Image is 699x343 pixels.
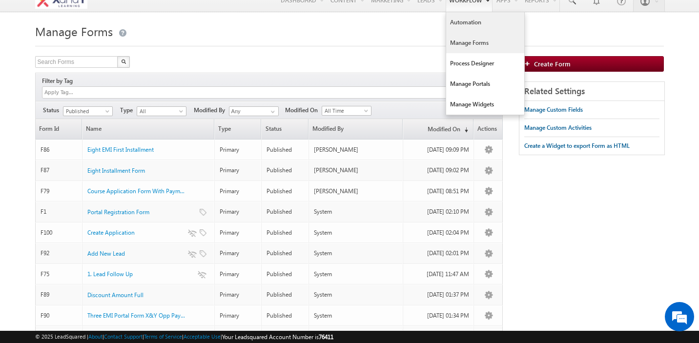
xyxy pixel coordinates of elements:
div: [PERSON_NAME] [314,187,398,196]
span: 76411 [319,333,333,341]
a: All [137,106,186,116]
a: 1. Lead Follow Up [87,270,133,279]
span: (sorted descending) [460,126,468,134]
div: Primary [220,270,257,279]
a: Eight EMI First Installment [87,145,154,154]
a: Manage Custom Fields [524,101,583,119]
div: Manage Custom Fields [524,105,583,114]
div: [PERSON_NAME] [314,166,398,175]
span: 1. Lead Follow Up [87,270,133,278]
div: Primary [220,187,257,196]
div: System [314,290,398,299]
a: Contact Support [104,333,143,340]
div: F86 [41,145,78,154]
div: Published [267,187,304,196]
div: System [314,311,398,320]
span: Portal Registration Form [87,208,149,216]
div: Manage Custom Activities [524,123,592,132]
div: F1 [41,207,78,216]
span: All [137,107,184,116]
a: Show All Items [266,107,278,117]
a: Process Designer [446,53,524,74]
span: Three EMI Portal Form X&Y Opp Payments [87,312,196,319]
span: Published [63,107,110,116]
span: Create Form [534,60,571,68]
span: All Time [322,106,369,115]
span: Actions [474,119,502,139]
a: Create Application [87,228,135,237]
span: Status [43,106,63,115]
a: Eight Installment Form [87,166,145,175]
span: Course Application Form With Payment V -... [87,187,202,195]
div: [DATE] 01:37 PM [408,290,469,299]
span: Status [262,119,308,139]
input: Type to Search [229,106,279,116]
a: Modified By [309,119,402,139]
span: Type [120,106,137,115]
div: System [314,270,398,279]
a: Published [63,106,113,116]
a: Course Application Form With Payment V -... [87,187,185,196]
img: Search [121,59,126,64]
div: Published [267,249,304,258]
div: System [314,249,398,258]
a: Terms of Service [144,333,182,340]
div: [DATE] 01:34 PM [408,311,469,320]
a: Discount Amount Full [87,291,144,300]
div: Primary [220,249,257,258]
a: Three EMI Portal Form X&Y Opp Payments [87,311,185,320]
img: add_icon.png [524,61,534,66]
a: Manage Widgets [446,94,524,115]
span: Eight EMI First Installment [87,146,154,153]
a: Name [82,119,214,139]
div: Primary [220,207,257,216]
span: Discount Amount Full [87,291,144,299]
div: Published [267,311,304,320]
div: F87 [41,166,78,175]
img: tag-outline.png [200,229,206,236]
a: Portal Registration Form [87,208,149,217]
div: Primary [220,228,257,237]
a: Manage Custom Activities [524,119,592,137]
div: Published [267,270,304,279]
div: System [314,228,398,237]
div: Published [267,145,304,154]
div: Primary [220,311,257,320]
div: F92 [41,249,78,258]
a: Manage Portals [446,74,524,94]
div: [DATE] 02:04 PM [408,228,469,237]
div: F79 [41,187,78,196]
div: [DATE] 08:51 PM [408,187,469,196]
div: Primary [220,145,257,154]
span: © 2025 LeadSquared | | | | | [35,332,333,342]
div: Filter by Tag [42,76,76,86]
div: Create a Widget to export Form as HTML [524,141,630,150]
a: Modified On(sorted descending) [403,119,473,139]
span: Manage Forms [35,23,113,39]
a: About [88,333,103,340]
div: F90 [41,311,78,320]
div: Primary [220,166,257,175]
div: [DATE] 11:47 AM [408,270,469,279]
a: All Time [322,106,371,116]
img: tag-outline.png [200,209,206,216]
span: Create Application [87,229,135,236]
img: tag-outline.png [200,250,206,257]
a: Create a Widget to export Form as HTML [524,137,630,155]
span: Add New Lead [87,250,125,257]
div: System [314,207,398,216]
div: [PERSON_NAME] [314,145,398,154]
div: Related Settings [519,82,664,101]
a: Manage Forms [446,33,524,53]
span: Modified On [285,106,322,115]
div: Published [267,290,304,299]
div: Published [267,228,304,237]
div: Published [267,207,304,216]
div: Primary [220,290,257,299]
a: Add New Lead [87,249,125,258]
div: [DATE] 09:02 PM [408,166,469,175]
div: [DATE] 02:01 PM [408,249,469,258]
div: F75 [41,270,78,279]
div: F100 [41,228,78,237]
a: Form Id [36,119,82,139]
